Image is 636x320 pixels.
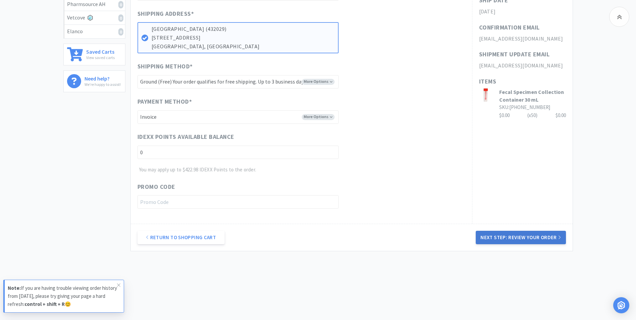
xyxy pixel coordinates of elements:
[479,77,566,87] h1: Items
[137,195,339,209] input: Promo Code
[499,111,566,119] div: $0.00
[479,50,550,59] h1: Shipment Update Email
[152,42,335,51] p: [GEOGRAPHIC_DATA], [GEOGRAPHIC_DATA]
[137,182,175,192] span: Promo Code
[8,285,21,291] strong: Note:
[118,1,123,8] i: 0
[137,97,192,107] span: Payment Method *
[64,11,125,25] a: Vetcove0
[479,61,566,70] h2: [EMAIL_ADDRESS][DOMAIN_NAME]
[137,62,193,71] span: Shipping Method *
[479,7,566,16] h2: [DATE]
[499,88,566,103] h3: Fecal Specimen Collection Container 30 mL
[479,23,540,33] h1: Confirmation Email
[137,146,339,159] input: IDEXX Points
[139,166,339,174] p: You may apply up to $422.98 IDEXX Points to the order.
[479,88,493,101] img: 0a0e1211e5484222927ff4a848b4d57d_175166.jpg
[152,34,335,42] p: [STREET_ADDRESS]
[86,54,115,61] p: View saved carts
[527,111,537,119] div: (x 50 )
[64,25,125,38] a: Elanco0
[63,44,125,65] a: Saved CartsView saved carts
[152,25,335,34] p: [GEOGRAPHIC_DATA] (432029)
[118,14,123,22] i: 0
[84,74,121,81] h6: Need help?
[137,9,194,19] span: Shipping Address *
[137,231,225,244] a: Return to Shopping Cart
[84,81,121,88] p: We're happy to assist!
[479,35,566,43] h2: [EMAIL_ADDRESS][DOMAIN_NAME]
[476,231,566,244] button: Next Step: Review Your Order
[24,301,65,307] strong: control + shift + R
[556,111,566,119] div: $0.00
[67,13,122,22] div: Vetcove
[118,28,123,36] i: 0
[137,132,234,142] span: IDEXX Points available balance
[67,27,122,36] div: Elanco
[8,284,117,308] p: If you are having trouble viewing order history from [DATE], please try giving your page a hard r...
[613,297,629,313] div: Open Intercom Messenger
[499,104,550,110] span: SKU: [PHONE_NUMBER]
[86,47,115,54] h6: Saved Carts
